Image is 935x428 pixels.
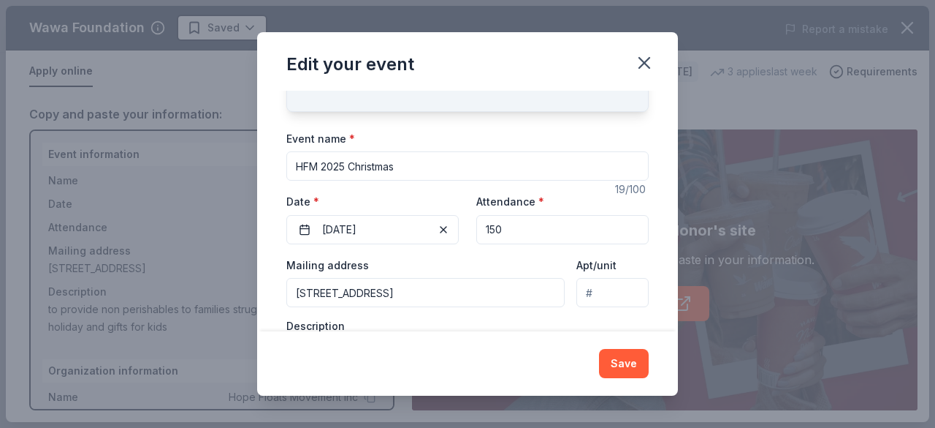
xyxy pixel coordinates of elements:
[286,278,565,307] input: Enter a US address
[286,258,369,273] label: Mailing address
[576,278,649,307] input: #
[599,349,649,378] button: Save
[576,258,617,273] label: Apt/unit
[615,181,649,198] div: 19 /100
[286,53,414,76] div: Edit your event
[476,215,649,244] input: 20
[286,215,459,244] button: [DATE]
[286,195,459,209] label: Date
[286,319,345,334] label: Description
[286,151,649,181] input: Spring Fundraiser
[476,195,544,209] label: Attendance
[286,132,355,146] label: Event name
